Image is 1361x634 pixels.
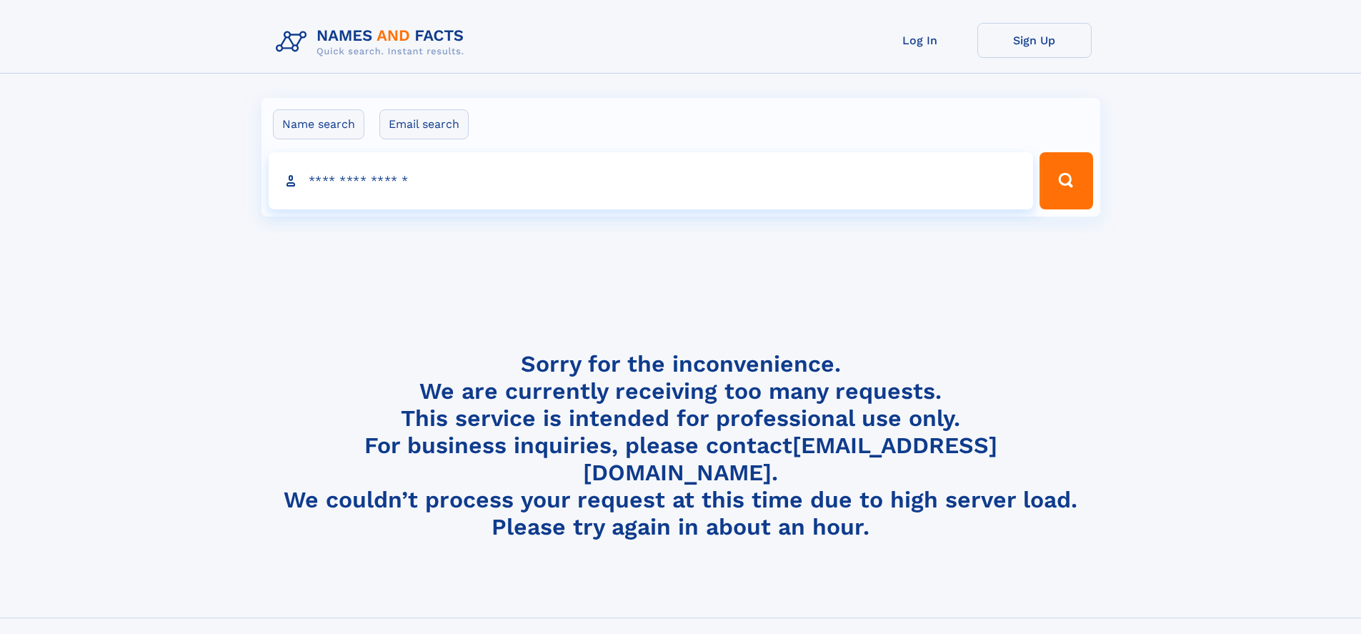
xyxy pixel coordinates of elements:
[269,152,1034,209] input: search input
[583,432,997,486] a: [EMAIL_ADDRESS][DOMAIN_NAME]
[863,23,977,58] a: Log In
[273,109,364,139] label: Name search
[1040,152,1092,209] button: Search Button
[270,350,1092,541] h4: Sorry for the inconvenience. We are currently receiving too many requests. This service is intend...
[379,109,469,139] label: Email search
[270,23,476,61] img: Logo Names and Facts
[977,23,1092,58] a: Sign Up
